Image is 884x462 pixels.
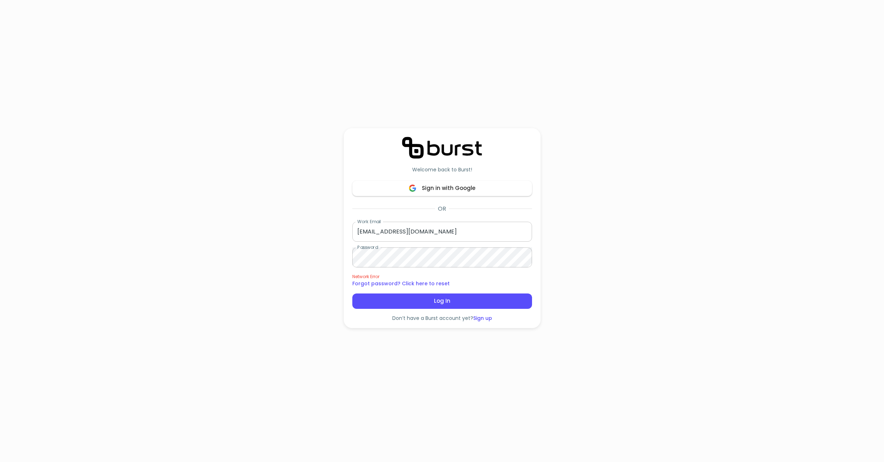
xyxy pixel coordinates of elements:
img: Google [409,185,416,192]
a: Sign up [473,315,492,322]
p: OR [438,205,446,213]
button: GoogleSign in with Google [352,181,532,196]
span: Sign in with Google [360,184,524,193]
button: Log In [352,293,532,308]
p: Don’t have a Burst account yet? [392,315,492,322]
a: Forgot password? Click here to reset [352,280,450,287]
span: Log In [360,296,524,306]
img: Logo [402,137,482,159]
p: Network Error [352,273,532,280]
p: Welcome back to Burst! [412,166,472,173]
